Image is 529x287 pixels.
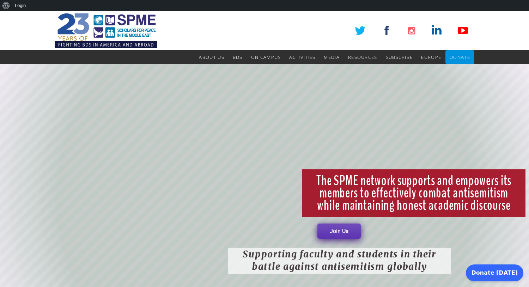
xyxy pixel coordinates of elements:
[324,54,340,60] span: Media
[251,50,281,64] a: On Campus
[317,224,361,239] a: Join Us
[228,248,451,274] rs-layer: Supporting faculty and students in their battle against antisemitism globally
[233,54,243,60] span: BDS
[421,54,441,60] span: Europe
[450,50,470,64] a: Donate
[289,54,315,60] span: Activities
[302,169,525,217] rs-layer: The SPME network supports and empowers its members to effectively combat antisemitism while maint...
[324,50,340,64] a: Media
[199,54,224,60] span: About Us
[251,54,281,60] span: On Campus
[348,50,377,64] a: Resources
[348,54,377,60] span: Resources
[386,50,413,64] a: Subscribe
[199,50,224,64] a: About Us
[233,50,243,64] a: BDS
[450,54,470,60] span: Donate
[386,54,413,60] span: Subscribe
[55,11,157,50] img: SPME
[289,50,315,64] a: Activities
[421,50,441,64] a: Europe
